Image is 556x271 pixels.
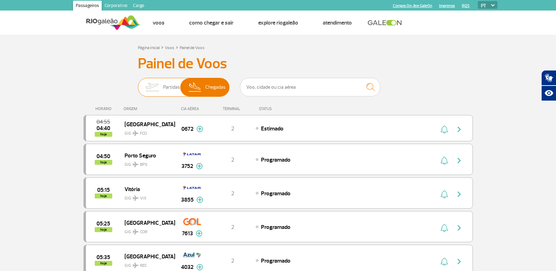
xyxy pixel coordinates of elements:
[196,230,202,237] img: mais-info-painel-voo.svg
[133,195,139,201] img: destiny_airplane.svg
[102,1,130,12] a: Corporativo
[125,252,169,261] span: [GEOGRAPHIC_DATA]
[73,1,102,12] a: Passageiros
[541,70,556,86] button: Abrir tradutor de língua de sinais.
[541,70,556,101] div: Plugin de acessibilidade da Hand Talk.
[130,1,147,12] a: Cargo
[138,45,160,50] a: Página Inicial
[161,43,163,51] a: >
[455,190,463,198] img: seta-direita-painel-voo.svg
[261,156,290,163] span: Programado
[96,126,110,131] span: 2025-09-28 04:40:00
[541,86,556,101] button: Abrir recursos assistivos.
[441,156,448,165] img: sino-painel-voo.svg
[97,188,110,192] span: 2025-09-28 05:15:00
[258,19,298,26] a: Explore RIOgaleão
[210,107,255,111] div: TERMINAL
[261,125,283,132] span: Estimado
[181,125,194,133] span: 0672
[125,225,169,235] span: GIG
[165,45,174,50] a: Voos
[231,190,234,197] span: 2
[141,78,163,96] img: slider-embarque
[181,196,194,204] span: 3855
[196,126,203,132] img: mais-info-painel-voo.svg
[240,78,380,96] input: Voo, cidade ou cia aérea
[196,264,203,270] img: mais-info-painel-voo.svg
[393,4,432,8] a: Compra On-line GaleOn
[176,43,178,51] a: >
[261,257,290,264] span: Programado
[123,107,175,111] div: ORIGEM
[133,263,139,268] img: destiny_airplane.svg
[180,45,205,50] a: Painel de Voos
[455,257,463,266] img: seta-direita-painel-voo.svg
[140,195,147,202] span: VIX
[140,263,147,269] span: REC
[125,158,169,168] span: GIG
[182,229,193,238] span: 7613
[196,197,203,203] img: mais-info-painel-voo.svg
[140,229,147,235] span: COR
[96,154,110,159] span: 2025-09-28 04:50:00
[138,55,418,73] h3: Painel de Voos
[175,107,210,111] div: CIA AÉREA
[205,78,226,96] span: Chegadas
[323,19,352,26] a: Atendimento
[231,224,234,231] span: 2
[153,19,165,26] a: Voos
[231,257,234,264] span: 2
[455,224,463,232] img: seta-direita-painel-voo.svg
[140,130,147,137] span: FCO
[441,257,448,266] img: sino-painel-voo.svg
[140,162,147,168] span: BPS
[133,130,139,136] img: destiny_airplane.svg
[95,132,112,137] span: hoje
[95,194,112,198] span: hoje
[196,163,203,169] img: mais-info-painel-voo.svg
[125,184,169,194] span: Vitória
[462,4,470,8] a: RQS
[96,255,110,260] span: 2025-09-28 05:35:00
[261,190,290,197] span: Programado
[125,191,169,202] span: GIG
[125,259,169,269] span: GIG
[86,107,124,111] div: HORÁRIO
[163,78,180,96] span: Partidas
[455,125,463,134] img: seta-direita-painel-voo.svg
[231,125,234,132] span: 2
[95,227,112,232] span: hoje
[125,151,169,160] span: Porto Seguro
[261,224,290,231] span: Programado
[133,162,139,167] img: destiny_airplane.svg
[125,127,169,137] span: GIG
[95,160,112,165] span: hoje
[95,261,112,266] span: hoje
[455,156,463,165] img: seta-direita-painel-voo.svg
[125,218,169,227] span: [GEOGRAPHIC_DATA]
[133,229,139,235] img: destiny_airplane.svg
[441,125,448,134] img: sino-painel-voo.svg
[96,120,110,124] span: 2025-09-28 04:55:00
[125,120,169,129] span: [GEOGRAPHIC_DATA]
[96,221,110,226] span: 2025-09-28 05:25:00
[185,78,206,96] img: slider-desembarque
[255,107,313,111] div: STATUS
[441,190,448,198] img: sino-painel-voo.svg
[439,4,455,8] a: Imprensa
[181,162,193,170] span: 3752
[189,19,234,26] a: Como chegar e sair
[441,224,448,232] img: sino-painel-voo.svg
[231,156,234,163] span: 2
